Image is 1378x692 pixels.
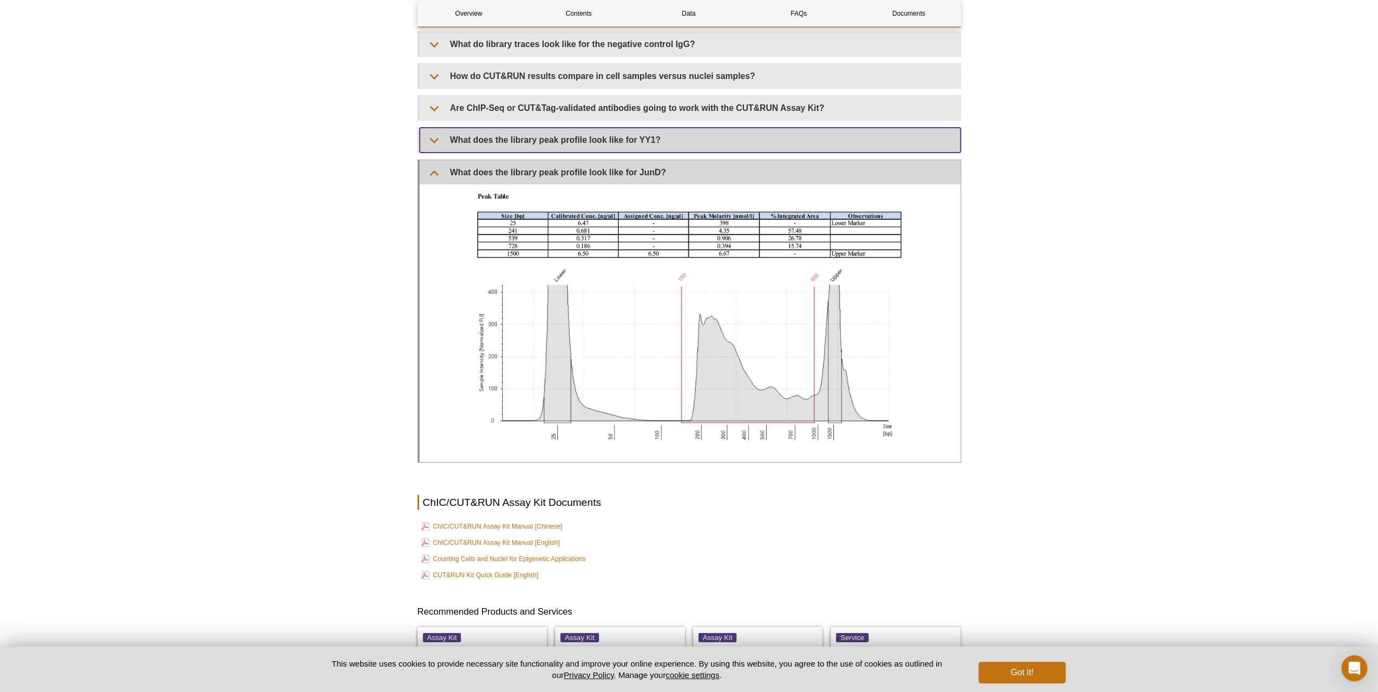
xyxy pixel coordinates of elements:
a: Counting Cells and Nuclei for Epigenetic Applications [421,552,586,565]
p: CUT&RUN Spike-In Control [423,643,542,660]
a: Service ChIC/CUT&RUN Service [831,627,961,681]
a: Documents [858,1,959,27]
a: Data [638,1,740,27]
h2: ChIC/CUT&RUN Assay Kit Documents [417,495,961,510]
p: This website uses cookies to provide necessary site functionality and improve your online experie... [313,658,961,681]
a: ChIC/CUT&RUN Assay Kit Manual [Chinese] [421,520,563,533]
p: DNA Library Prep Kit for Illumina [560,643,680,670]
span: Assay Kit [423,633,461,642]
span: Assay Kit [560,633,599,642]
a: Overview [418,1,520,27]
span: Assay Kit [698,633,737,642]
a: ChIC/CUT&RUN Assay Kit Manual [English] [421,536,560,549]
span: Service [836,633,868,642]
a: Assay Kit DNA Library Prep Kit for Illumina [555,627,685,681]
a: Assay Kit CUT&RUN Spike-In Control [417,627,547,681]
a: Contents [528,1,630,27]
button: Got it! [978,662,1065,683]
div: Open Intercom Messenger [1341,655,1367,681]
h3: Recommended Products and Services [417,605,961,618]
p: ChIC/CUT&RUN Service [836,643,955,660]
button: cookie settings [665,670,719,680]
summary: What does the library peak profile look like for JunD? [420,160,961,184]
summary: What do library traces look like for the negative control IgG? [420,32,961,56]
summary: What does the library peak profile look like for YY1? [420,128,961,152]
a: Assay Kit Dual Index Primers Set 1 for Illumina [693,627,823,681]
a: CUT&RUN Kit Quick Guide [English] [421,569,539,582]
img: JunD library trace [473,193,906,451]
a: Privacy Policy [564,670,613,680]
a: FAQs [748,1,850,27]
summary: How do CUT&RUN results compare in cell samples versus nuclei samples? [420,64,961,88]
p: Dual Index Primers Set 1 for Illumina [698,643,818,670]
summary: Are ChIP-Seq or CUT&Tag-validated antibodies going to work with the CUT&RUN Assay Kit? [420,96,961,120]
